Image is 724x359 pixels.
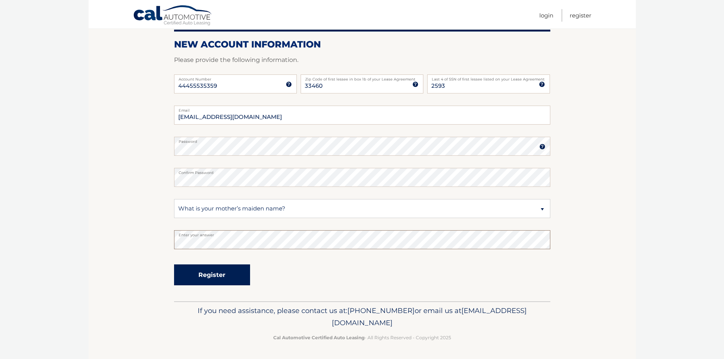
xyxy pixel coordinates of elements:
[427,74,550,81] label: Last 4 of SSN of first lessee listed on your Lease Agreement
[332,306,527,327] span: [EMAIL_ADDRESS][DOMAIN_NAME]
[286,81,292,87] img: tooltip.svg
[570,9,591,22] a: Register
[301,74,423,93] input: Zip Code
[539,9,553,22] a: Login
[174,55,550,65] p: Please provide the following information.
[174,137,550,143] label: Password
[174,106,550,112] label: Email
[301,74,423,81] label: Zip Code of first lessee in box 1b of your Lease Agreement
[412,81,418,87] img: tooltip.svg
[174,39,550,50] h2: New Account Information
[347,306,415,315] span: [PHONE_NUMBER]
[179,305,545,329] p: If you need assistance, please contact us at: or email us at
[174,264,250,285] button: Register
[174,74,297,81] label: Account Number
[539,144,545,150] img: tooltip.svg
[539,81,545,87] img: tooltip.svg
[174,106,550,125] input: Email
[273,335,364,340] strong: Cal Automotive Certified Auto Leasing
[427,74,550,93] input: SSN or EIN (last 4 digits only)
[133,5,213,27] a: Cal Automotive
[174,168,550,174] label: Confirm Password
[174,74,297,93] input: Account Number
[174,230,550,236] label: Enter your answer
[179,334,545,342] p: - All Rights Reserved - Copyright 2025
